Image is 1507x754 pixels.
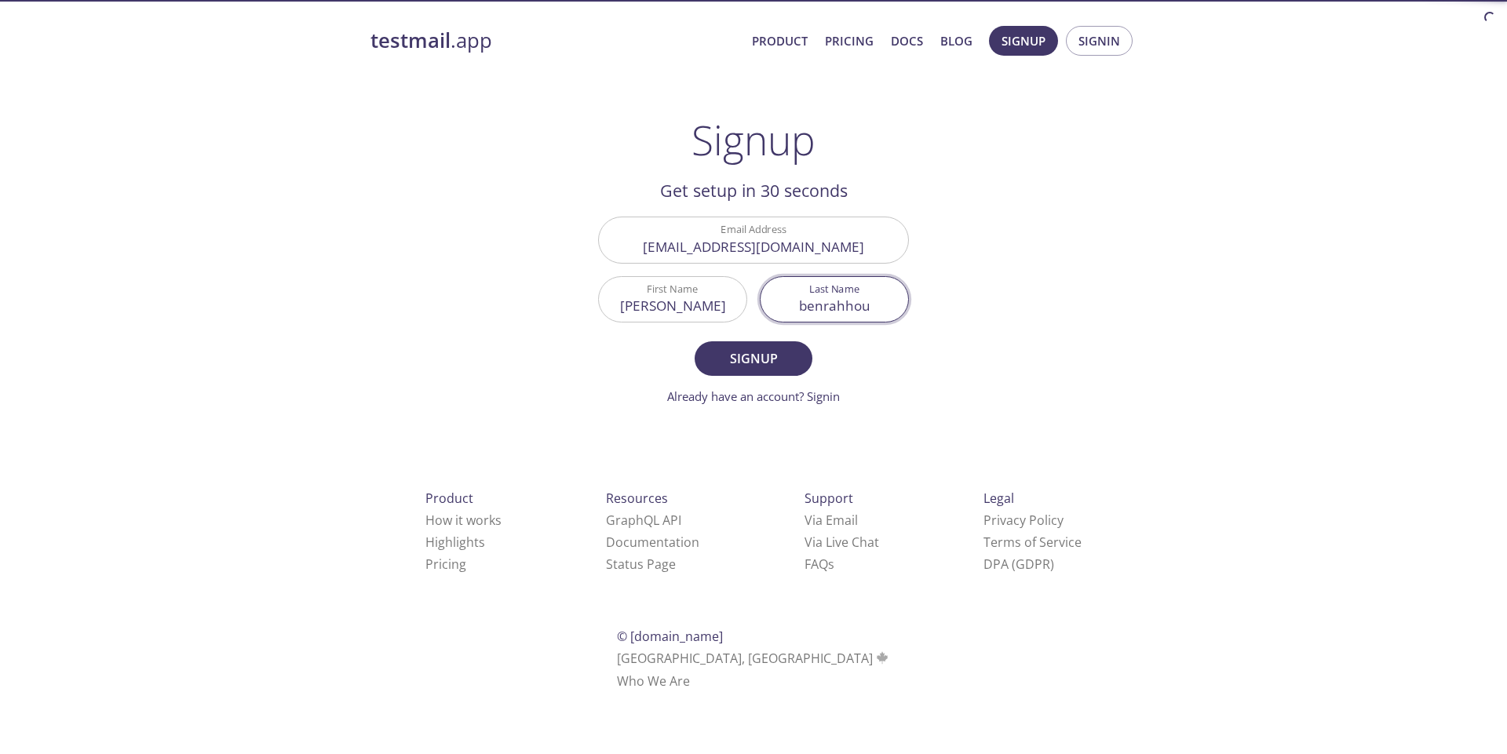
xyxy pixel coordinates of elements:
[712,348,795,370] span: Signup
[1002,31,1045,51] span: Signup
[805,555,834,573] a: FAQ
[752,31,808,51] a: Product
[606,512,681,529] a: GraphQL API
[695,341,812,376] button: Signup
[891,31,923,51] a: Docs
[983,534,1082,551] a: Terms of Service
[940,31,972,51] a: Blog
[598,177,909,204] h2: Get setup in 30 seconds
[1078,31,1120,51] span: Signin
[1066,26,1133,56] button: Signin
[828,555,834,573] span: s
[983,490,1014,507] span: Legal
[825,31,874,51] a: Pricing
[667,388,840,404] a: Already have an account? Signin
[370,27,739,54] a: testmail.app
[805,534,879,551] a: Via Live Chat
[425,490,473,507] span: Product
[606,555,676,573] a: Status Page
[606,534,699,551] a: Documentation
[617,650,891,667] span: [GEOGRAPHIC_DATA], [GEOGRAPHIC_DATA]
[425,534,485,551] a: Highlights
[425,512,502,529] a: How it works
[617,628,723,645] span: © [DOMAIN_NAME]
[617,672,690,690] a: Who We Are
[691,116,816,163] h1: Signup
[805,512,858,529] a: Via Email
[983,555,1054,573] a: DPA (GDPR)
[425,555,466,573] a: Pricing
[989,26,1058,56] button: Signup
[805,490,853,507] span: Support
[983,512,1064,529] a: Privacy Policy
[606,490,668,507] span: Resources
[370,27,451,54] strong: testmail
